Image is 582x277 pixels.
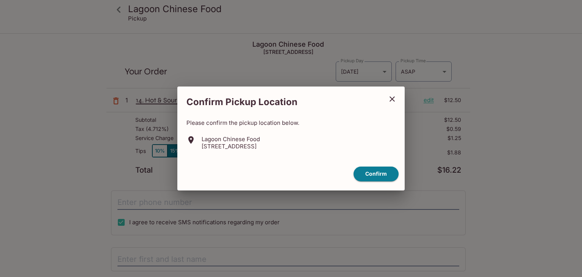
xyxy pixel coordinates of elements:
[186,119,396,126] p: Please confirm the pickup location below.
[354,167,399,181] button: confirm
[383,90,402,109] button: close
[202,143,260,150] p: [STREET_ADDRESS]
[177,93,383,112] h2: Confirm Pickup Location
[202,135,260,143] p: Lagoon Chinese Food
